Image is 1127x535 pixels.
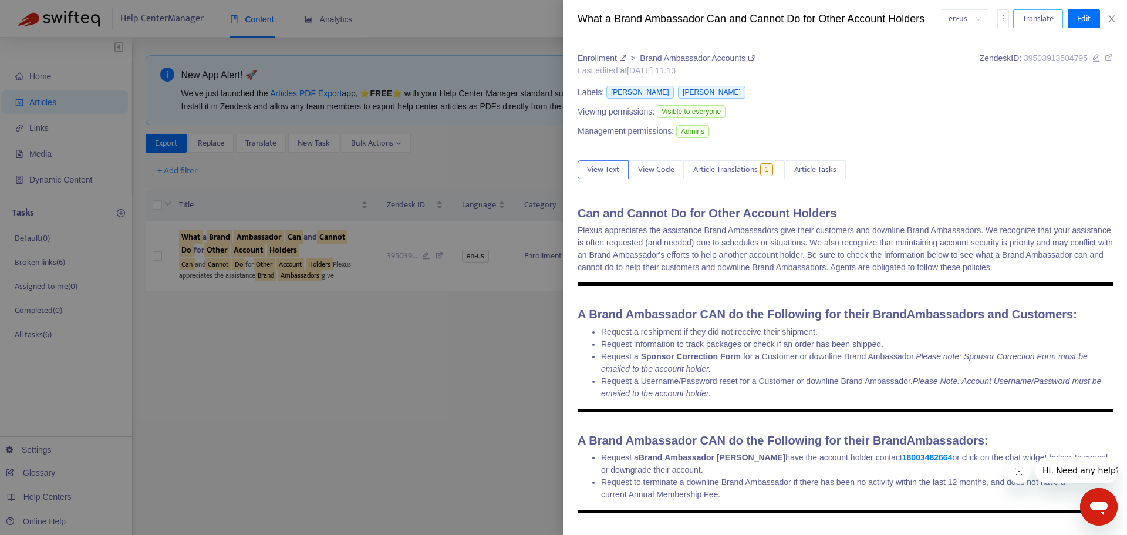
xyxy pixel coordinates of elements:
[949,10,981,28] span: en-us
[578,53,629,63] a: Enrollment
[601,351,1113,375] li: Request a for a Customer or downline Brand Ambassador.
[587,163,619,176] span: View Text
[578,86,604,99] span: Labels:
[1007,460,1031,483] iframe: Close message
[907,308,1077,321] span: Ambassadors and Customers:
[1013,9,1063,28] button: Translate
[664,453,785,462] strong: Ambassador [PERSON_NAME]
[578,106,654,118] span: Viewing permissions:
[629,160,684,179] button: View Code
[578,65,755,77] div: Last edited at [DATE] 11:13
[902,453,953,462] a: 18003482664
[578,308,907,321] span: A Brand Ambassador CAN do the Following for their Brand
[578,434,907,447] span: A Brand Ambassador CAN do the Following for their Brand
[640,53,755,63] a: Brand Ambassador Accounts
[785,453,902,462] span: have the account holder contact
[999,14,1007,22] span: more
[693,163,758,176] span: Article Translations
[785,160,846,179] button: Article Tasks
[601,352,1088,374] em: Please note: Sponsor Correction Form must be emailed to the account holder.
[676,125,709,138] span: Admins
[684,160,785,179] button: Article Translations1
[794,163,836,176] span: Article Tasks
[601,452,1113,476] li: Request a or click on the chat widget below, to cancel or downgrade their account.
[1077,12,1091,25] span: Edit
[578,160,629,179] button: View Text
[601,326,1113,338] li: Request a reshipment if they did not receive their shipment.
[641,352,741,361] strong: Sponsor Correction Form
[601,375,1113,400] li: Request a Username/Password reset for a Customer or downline Brand Ambassador.
[578,226,1113,272] span: Plexus appreciates the assistance Brand Ambassadors give their customers and downline Brand Ambas...
[7,8,85,18] span: Hi. Need any help?
[1024,53,1088,63] span: 39503913504795
[629,490,718,499] span: Annual Membership Fee
[980,52,1113,77] div: Zendesk ID:
[606,86,674,99] span: [PERSON_NAME]
[601,476,1113,501] li: Request to terminate a downline Brand Ambassador if there has been no activity within the last 12...
[578,207,837,220] strong: Can and Cannot Do for Other Account Holders
[1068,9,1100,28] button: Edit
[1023,12,1054,25] span: Translate
[601,376,1101,398] em: Please Note: Account Username/Password must be emailed to the account holder.
[997,9,1009,28] button: more
[1035,457,1118,483] iframe: Message from company
[578,125,674,137] span: Management permissions:
[1080,488,1118,526] iframe: Button to launch messaging window
[907,434,988,447] span: Ambassadors:
[678,86,745,99] span: [PERSON_NAME]
[638,163,674,176] span: View Code
[639,453,662,462] strong: Brand
[601,338,1113,351] li: Request information to track packages or check if an order has been shipped.
[1104,14,1120,25] button: Close
[657,105,726,118] span: Visible to everyone
[578,11,942,27] div: What a Brand Ambassador Can and Cannot Do for Other Account Holders
[760,163,774,176] span: 1
[578,52,755,65] div: >
[1107,14,1116,23] span: close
